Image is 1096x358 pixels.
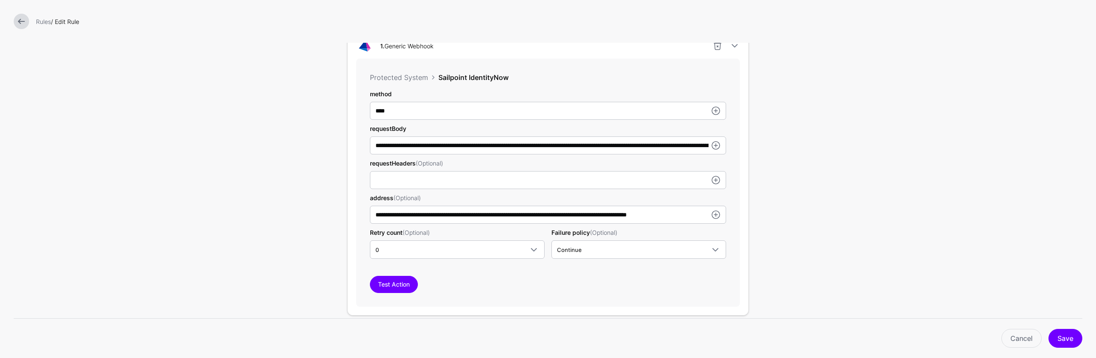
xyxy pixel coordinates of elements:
[438,73,509,82] span: Sailpoint IdentityNow
[370,159,443,168] label: requestHeaders
[370,193,421,202] label: address
[416,160,443,167] span: (Optional)
[1048,329,1082,348] button: Save
[33,17,1086,26] div: / Edit Rule
[377,41,437,50] div: Generic Webhook
[370,89,392,98] label: method
[375,246,379,253] span: 0
[557,246,582,253] span: Continue
[590,229,617,236] span: (Optional)
[370,276,418,293] button: Test Action
[356,37,373,54] img: svg+xml;base64,PHN2ZyB3aWR0aD0iNjQiIGhlaWdodD0iNjQiIHZpZXdCb3g9IjAgMCA2NCA2NCIgZmlsbD0ibm9uZSIgeG...
[370,73,428,82] span: Protected System
[551,228,617,237] label: Failure policy
[36,18,51,25] a: Rules
[402,229,430,236] span: (Optional)
[393,194,421,201] span: (Optional)
[380,42,384,50] strong: 1.
[1001,329,1042,348] a: Cancel
[370,228,430,237] label: Retry count
[370,124,406,133] label: requestBody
